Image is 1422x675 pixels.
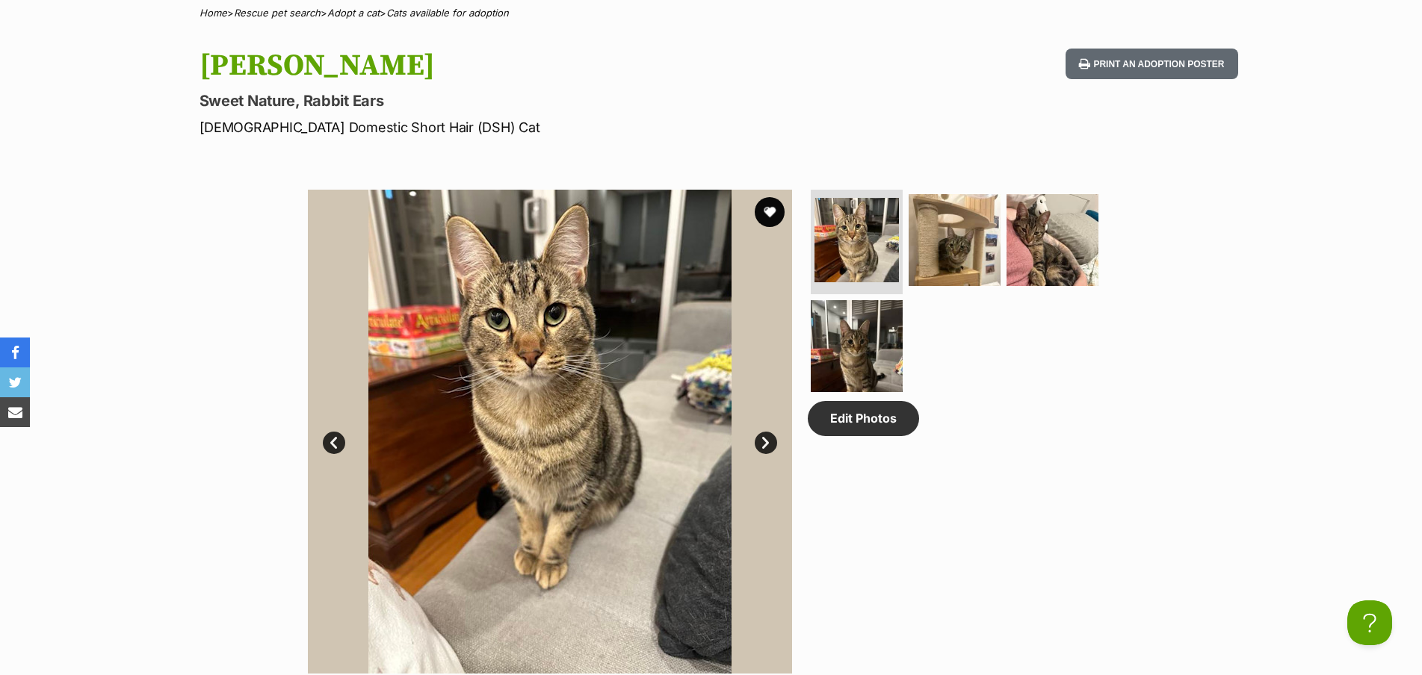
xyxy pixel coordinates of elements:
img: Photo of Greg [1007,194,1098,286]
a: Cats available for adoption [386,7,509,19]
a: Next [755,432,777,454]
div: > > > [162,7,1261,19]
button: favourite [755,197,785,227]
img: Photo of Greg [308,190,792,674]
button: Print an adoption poster [1066,49,1237,79]
a: Edit Photos [808,401,919,435]
img: Photo of Greg [909,194,1001,286]
iframe: Help Scout Beacon - Open [1347,600,1392,645]
h1: [PERSON_NAME] [200,49,832,83]
a: Prev [323,432,345,454]
img: Photo of Greg [811,300,903,392]
a: Home [200,7,227,19]
a: Rescue pet search [234,7,321,19]
a: Adopt a cat [327,7,380,19]
p: [DEMOGRAPHIC_DATA] Domestic Short Hair (DSH) Cat [200,117,832,137]
p: Sweet Nature, Rabbit Ears [200,90,832,111]
img: Photo of Greg [814,198,899,282]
